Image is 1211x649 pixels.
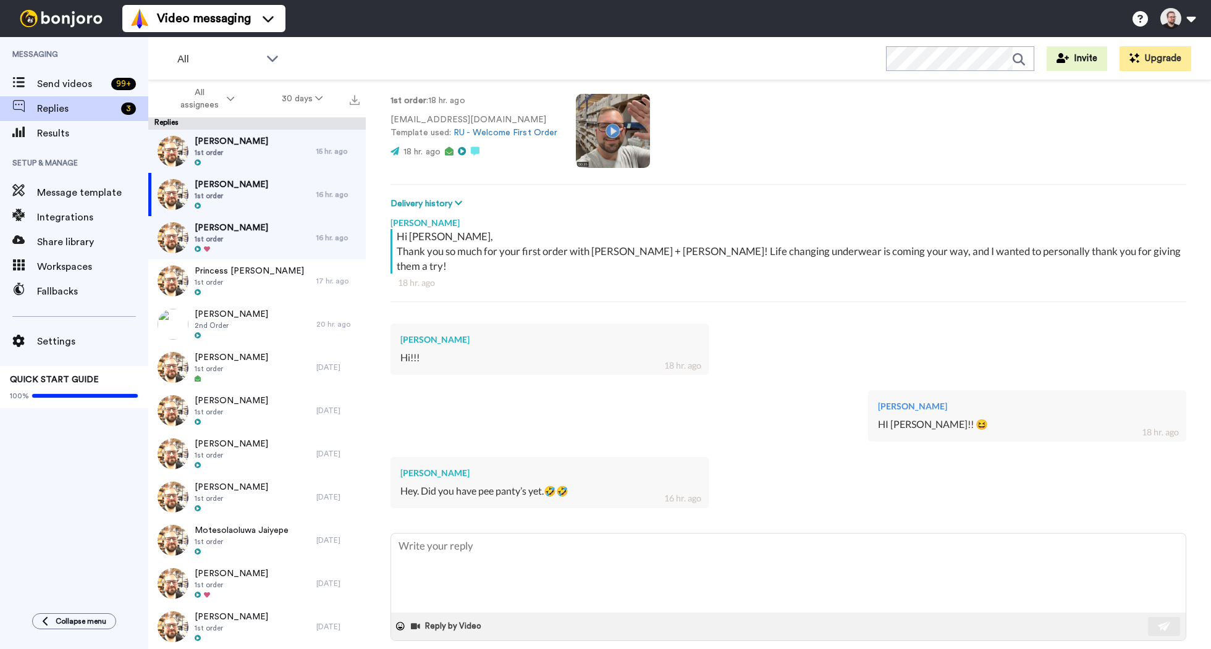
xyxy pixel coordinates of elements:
[316,406,360,416] div: [DATE]
[195,567,268,580] span: [PERSON_NAME]
[37,77,106,91] span: Send videos
[148,519,366,562] a: Motesolaoluwa Jaiyepe1st order[DATE]
[316,190,360,199] div: 16 hr. ago
[195,308,268,320] span: [PERSON_NAME]
[664,492,701,505] div: 16 hr. ago
[346,90,363,108] button: Export all results that match these filters now.
[316,535,360,545] div: [DATE]
[403,148,441,156] span: 18 hr. ago
[410,617,485,635] button: Reply by Video
[56,616,106,626] span: Collapse menu
[158,352,188,383] img: efa524da-70a9-41f2-aa42-4cb2d5cfdec7-thumb.jpg
[158,266,188,296] img: efa524da-70a9-41f2-aa42-4cb2d5cfdec7-thumb.jpg
[390,211,1186,229] div: [PERSON_NAME]
[121,103,136,115] div: 3
[158,222,188,253] img: efa524da-70a9-41f2-aa42-4cb2d5cfdec7-thumb.jpg
[1158,621,1171,631] img: send-white.svg
[316,276,360,286] div: 17 hr. ago
[316,492,360,502] div: [DATE]
[664,359,701,372] div: 18 hr. ago
[195,580,268,590] span: 1st order
[148,562,366,605] a: [PERSON_NAME]1st order[DATE]
[130,9,150,28] img: vm-color.svg
[157,10,251,27] span: Video messaging
[10,391,29,401] span: 100%
[195,178,268,191] span: [PERSON_NAME]
[15,10,108,27] img: bj-logo-header-white.svg
[158,611,188,642] img: efa524da-70a9-41f2-aa42-4cb2d5cfdec7-thumb.jpg
[400,351,699,365] div: Hi!!!
[258,88,347,110] button: 30 days
[195,351,268,364] span: [PERSON_NAME]
[878,400,1176,412] div: [PERSON_NAME]
[148,259,366,303] a: Princess [PERSON_NAME]1st order17 hr. ago
[400,333,699,346] div: [PERSON_NAME]
[37,101,116,116] span: Replies
[32,613,116,629] button: Collapse menu
[37,235,148,249] span: Share library
[195,395,268,407] span: [PERSON_NAME]
[195,191,268,201] span: 1st order
[195,148,268,157] span: 1st order
[37,259,148,274] span: Workspaces
[37,126,148,141] span: Results
[316,146,360,156] div: 15 hr. ago
[111,78,136,90] div: 99 +
[37,284,148,299] span: Fallbacks
[158,309,188,340] img: 8db93726-50d8-4d85-967b-90c4cb94ea46-thumb.jpg
[195,438,268,450] span: [PERSON_NAME]
[148,389,366,432] a: [PERSON_NAME]1st order[DATE]
[195,320,268,330] span: 2nd Order
[148,475,366,519] a: [PERSON_NAME]1st order[DATE]
[316,449,360,459] div: [DATE]
[148,432,366,475] a: [PERSON_NAME]1st order[DATE]
[195,234,268,244] span: 1st order
[174,86,224,111] span: All assignees
[148,130,366,173] a: [PERSON_NAME]1st order15 hr. ago
[1142,426,1179,438] div: 18 hr. ago
[148,216,366,259] a: [PERSON_NAME]1st order16 hr. ago
[158,568,188,599] img: efa524da-70a9-41f2-aa42-4cb2d5cfdec7-thumb.jpg
[158,136,188,167] img: efa524da-70a9-41f2-aa42-4cb2d5cfdec7-thumb.jpg
[316,319,360,329] div: 20 hr. ago
[400,484,699,498] div: Hey. Did you have pee panty’s yet.🤣🤣
[195,537,289,546] span: 1st order
[195,277,304,287] span: 1st order
[390,114,557,140] p: [EMAIL_ADDRESS][DOMAIN_NAME] Template used:
[195,524,289,537] span: Motesolaoluwa Jaiyepe
[195,450,268,460] span: 1st order
[390,94,557,107] p: : 18 hr. ago
[148,117,366,130] div: Replies
[195,222,268,234] span: [PERSON_NAME]
[148,303,366,346] a: [PERSON_NAME]2nd Order20 hr. ago
[195,623,268,633] span: 1st order
[195,611,268,623] span: [PERSON_NAME]
[316,362,360,372] div: [DATE]
[316,622,360,632] div: [DATE]
[1120,46,1191,71] button: Upgrade
[37,210,148,225] span: Integrations
[390,197,466,211] button: Delivery history
[195,364,268,374] span: 1st order
[195,135,268,148] span: [PERSON_NAME]
[195,481,268,493] span: [PERSON_NAME]
[350,95,360,105] img: export.svg
[878,417,1176,432] div: HI [PERSON_NAME]!! 😆
[158,395,188,426] img: efa524da-70a9-41f2-aa42-4cb2d5cfdec7-thumb.jpg
[316,579,360,588] div: [DATE]
[177,52,260,67] span: All
[1047,46,1107,71] a: Invite
[148,346,366,389] a: [PERSON_NAME]1st order[DATE]
[454,128,557,137] a: RU - Welcome First Order
[37,185,148,200] span: Message template
[195,265,304,277] span: Princess [PERSON_NAME]
[148,173,366,216] a: [PERSON_NAME]1st order16 hr. ago
[158,525,188,556] img: efa524da-70a9-41f2-aa42-4cb2d5cfdec7-thumb.jpg
[37,334,148,349] span: Settings
[158,438,188,469] img: efa524da-70a9-41f2-aa42-4cb2d5cfdec7-thumb.jpg
[316,233,360,243] div: 16 hr. ago
[195,493,268,503] span: 1st order
[195,407,268,417] span: 1st order
[158,179,188,210] img: efa524da-70a9-41f2-aa42-4cb2d5cfdec7-thumb.jpg
[158,482,188,513] img: efa524da-70a9-41f2-aa42-4cb2d5cfdec7-thumb.jpg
